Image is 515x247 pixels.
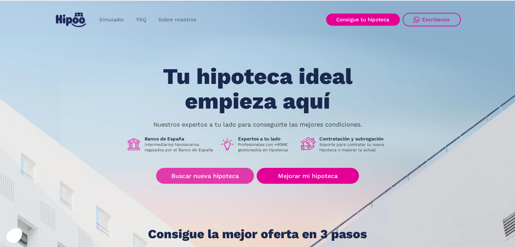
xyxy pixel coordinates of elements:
p: Profesionales con +40M€ gestionados en hipotecas [238,142,296,153]
h1: Tu hipoteca ideal empieza aquí [129,64,386,113]
a: Simulador [93,13,130,26]
p: Soporte para contratar tu nueva hipoteca o mejorar la actual [319,142,389,153]
a: home [55,10,88,30]
h1: Banco de España [145,136,214,142]
p: Intermediarios hipotecarios regulados por el Banco de España [145,142,214,153]
a: Mejorar mi hipoteca [257,168,359,184]
h1: Consigue la mejor oferta en 3 pasos [148,227,367,241]
a: Consigue tu hipoteca [326,14,400,26]
a: Sobre nosotros [152,13,202,26]
a: FAQ [130,13,152,26]
h1: Expertos a tu lado [238,136,296,142]
h1: Contratación y subrogación [319,136,389,142]
p: Nuestros expertos a tu lado para conseguirte las mejores condiciones. [153,122,362,127]
a: Buscar nueva hipoteca [156,168,254,184]
div: Escríbenos [422,17,450,23]
a: Escríbenos [403,13,461,26]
